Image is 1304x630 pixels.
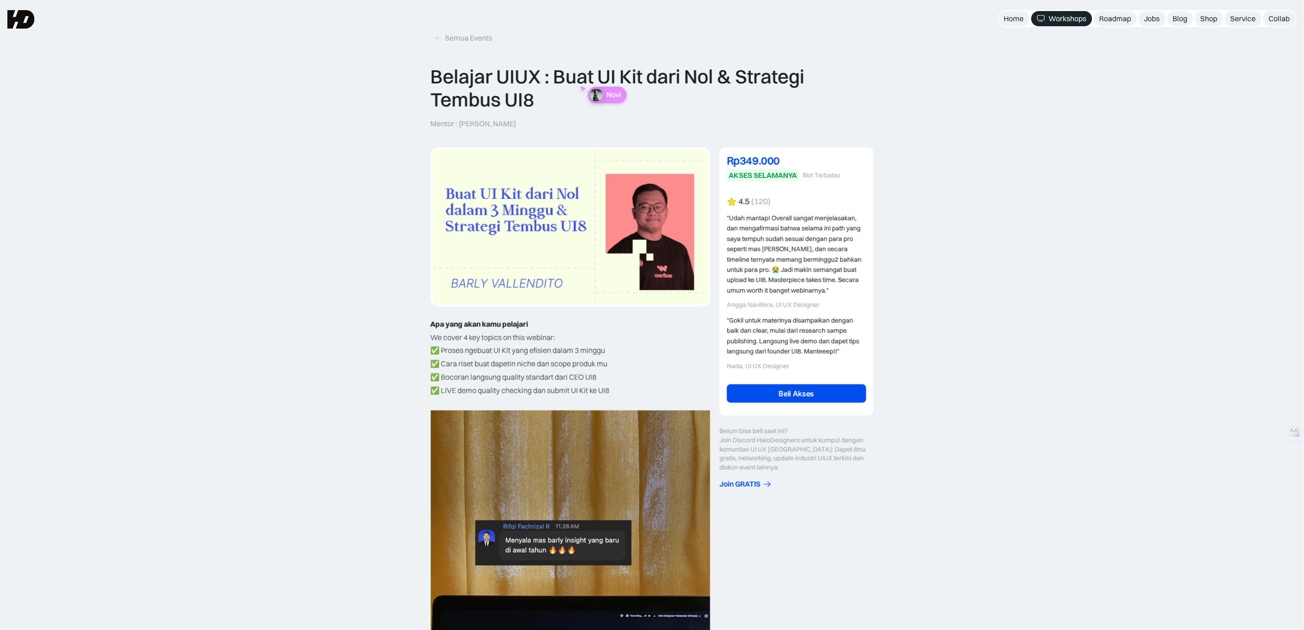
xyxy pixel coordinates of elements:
[431,331,710,344] p: We cover 4 key topics on this webinar:
[727,362,866,370] div: Nada, UI UX Designer
[1049,14,1087,24] div: Workshops
[431,397,710,411] p: ‍
[1031,11,1092,26] a: Workshops
[606,90,621,99] p: Novi
[738,197,750,206] div: 4.5
[446,33,493,43] div: Semua Events
[1173,14,1188,24] div: Blog
[1263,11,1296,26] a: Collab
[1167,11,1193,26] a: Blog
[1225,11,1262,26] a: Service
[720,479,874,489] a: Join GRATIS
[1094,11,1137,26] a: Roadmap
[1231,14,1256,24] div: Service
[727,213,866,295] div: "Udah mantap! Overall sangat menjelasakan, dan mengafirmasi bahwa selama ini path yang saya tempu...
[431,65,874,112] p: Belajar UIUX : Buat UI Kit dari Nol & Strategi Tembus UI8
[720,479,761,489] div: Join GRATIS
[1195,11,1223,26] a: Shop
[727,384,866,403] a: Beli Akses
[751,197,771,206] div: (120)
[727,301,866,309] div: Angga Navillera, UI UX Designer
[727,315,866,357] div: "Gokil untuk materinya disampaikan dengan baik dan clear, mulai dari research sampe publishing. L...
[431,344,710,397] p: ✅ Proses ngebuat UI Kit yang efisien dalam 3 minggu ✅ Cara riset buat dapetin niche dan scope pro...
[729,171,797,180] div: AKSES SELAMANYA
[803,171,840,179] div: Slot Terbatas
[727,155,866,166] div: Rp349.000
[431,30,496,46] a: Semua Events
[999,11,1030,26] a: Home
[431,319,529,329] strong: Apa yang akan kamu pelajari
[431,119,517,129] p: Mentor : [PERSON_NAME]
[1004,14,1024,24] div: Home
[1201,14,1218,24] div: Shop
[1100,14,1131,24] div: Roadmap
[720,427,874,472] div: Belum bisa beli saat ini? Join Discord HaloDesigners untuk kumpul dengan komunitas UI UX [GEOGRAP...
[1144,14,1160,24] div: Jobs
[1269,14,1290,24] div: Collab
[1139,11,1166,26] a: Jobs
